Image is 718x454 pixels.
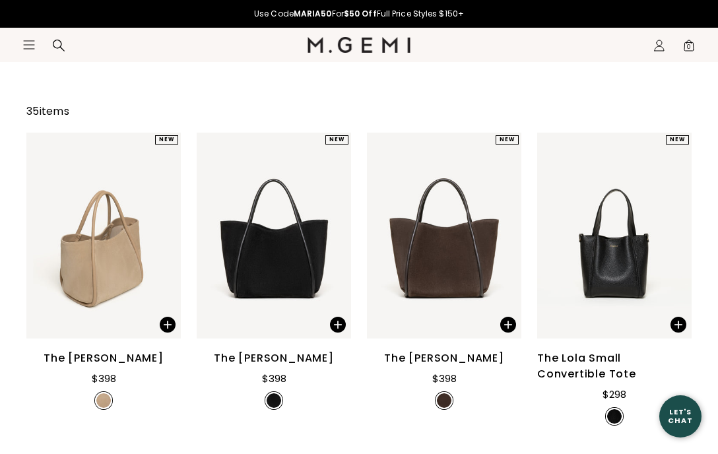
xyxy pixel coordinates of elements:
a: The Lola Small Convertible Tote$298 [537,133,692,430]
div: The [PERSON_NAME] [214,350,334,366]
div: NEW [496,135,519,145]
div: NEW [155,135,178,145]
div: $398 [432,371,457,387]
span: 0 [682,42,696,55]
img: v_7396704387131_SWATCH_50x.jpg [267,393,281,408]
img: v_7396704288827_SWATCH_50x.jpg [96,393,111,408]
img: The Ursula Tote [26,133,181,339]
div: NEW [666,135,689,145]
span: $50 Off [344,8,377,19]
img: The Ursula Tote [367,133,521,339]
div: $398 [262,371,286,387]
div: The Lola Small Convertible Tote [537,350,692,382]
div: $398 [92,371,116,387]
a: The [PERSON_NAME]$398 [367,133,521,430]
div: The [PERSON_NAME] [44,350,164,366]
div: NEW [325,135,348,145]
a: The [PERSON_NAME]$398 [26,133,181,430]
img: The Ursula Tote [197,133,351,339]
span: MARIA50 [294,8,332,19]
img: The Lola Small Convertible Tote [537,133,692,339]
div: 35 items [26,104,69,119]
div: $298 [603,387,626,403]
img: M.Gemi [308,37,411,53]
button: Open site menu [22,38,36,51]
a: The [PERSON_NAME]$398 [197,133,351,430]
img: v_7396704518203_SWATCH_50x.jpg [437,393,451,408]
img: v_7397617139771_SWATCH_50x.jpg [607,409,622,424]
div: The [PERSON_NAME] [384,350,504,366]
div: Let's Chat [659,408,702,424]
